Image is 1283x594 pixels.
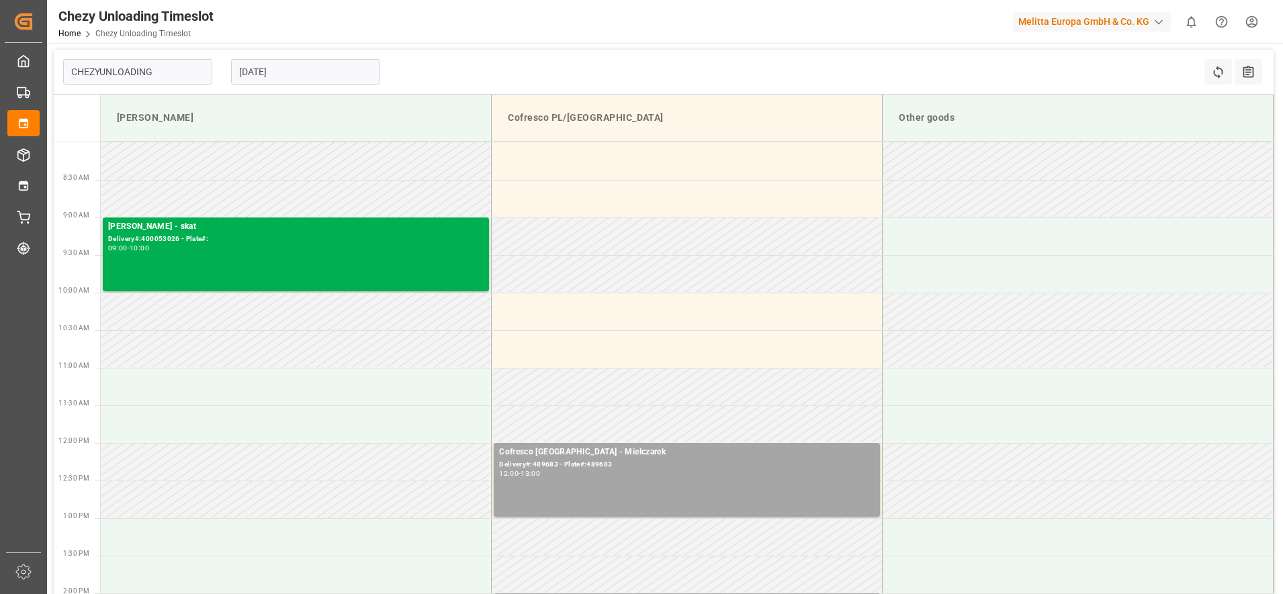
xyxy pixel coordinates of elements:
div: Cofresco [GEOGRAPHIC_DATA] - Mielczarek [499,446,875,459]
div: Delivery#:400053026 - Plate#: [108,234,484,245]
div: [PERSON_NAME] - skat [108,220,484,234]
span: 10:30 AM [58,324,89,332]
span: 11:00 AM [58,362,89,369]
span: 12:00 PM [58,437,89,444]
div: [PERSON_NAME] [112,105,480,130]
button: Help Center [1206,7,1237,37]
div: - [519,471,521,477]
span: 9:00 AM [63,211,89,219]
div: Delivery#:489683 - Plate#:489683 [499,459,875,471]
div: 12:00 [499,471,519,477]
span: 1:00 PM [63,512,89,519]
span: 9:30 AM [63,249,89,256]
input: Type to search/select [63,59,212,85]
div: Chezy Unloading Timeslot [58,6,214,26]
div: Cofresco PL/[GEOGRAPHIC_DATA] [502,105,871,130]
button: Melitta Europa GmbH & Co. KG [1013,9,1176,34]
span: 1:30 PM [63,550,89,557]
div: 10:00 [130,245,149,251]
span: 11:30 AM [58,399,89,407]
div: Other goods [893,105,1262,130]
div: 13:00 [521,471,540,477]
button: show 0 new notifications [1176,7,1206,37]
div: Melitta Europa GmbH & Co. KG [1013,12,1171,32]
a: Home [58,29,81,38]
div: - [128,245,130,251]
span: 12:30 PM [58,475,89,482]
span: 8:30 AM [63,174,89,181]
span: 10:00 AM [58,287,89,294]
input: DD.MM.YYYY [231,59,380,85]
div: 09:00 [108,245,128,251]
